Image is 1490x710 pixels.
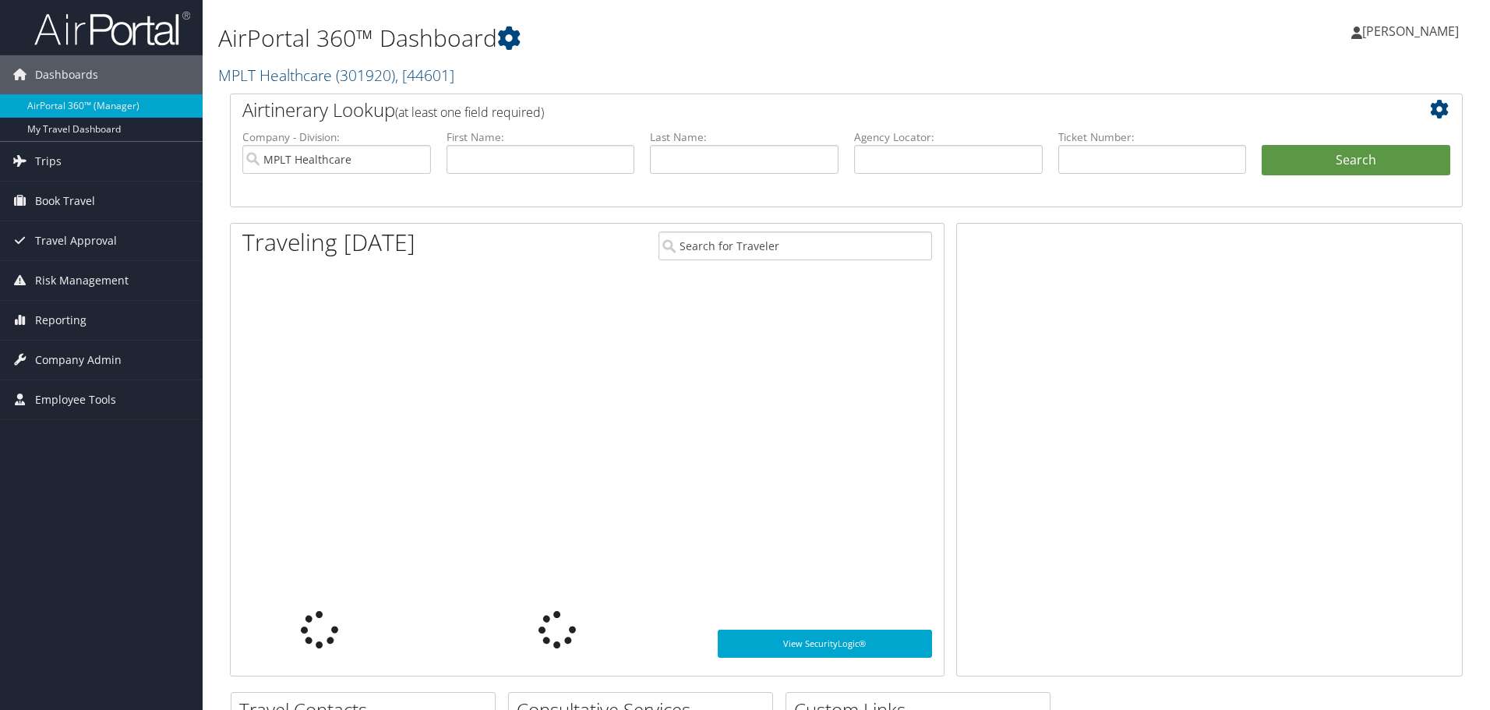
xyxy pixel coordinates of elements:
[650,129,839,145] label: Last Name:
[1262,145,1450,176] button: Search
[35,221,117,260] span: Travel Approval
[718,630,932,658] a: View SecurityLogic®
[242,129,431,145] label: Company - Division:
[218,65,454,86] a: MPLT Healthcare
[35,301,87,340] span: Reporting
[658,231,932,260] input: Search for Traveler
[1351,8,1474,55] a: [PERSON_NAME]
[35,261,129,300] span: Risk Management
[395,104,544,121] span: (at least one field required)
[1362,23,1459,40] span: [PERSON_NAME]
[35,182,95,221] span: Book Travel
[395,65,454,86] span: , [ 44601 ]
[1058,129,1247,145] label: Ticket Number:
[242,97,1347,123] h2: Airtinerary Lookup
[34,10,190,47] img: airportal-logo.png
[854,129,1043,145] label: Agency Locator:
[35,341,122,380] span: Company Admin
[35,380,116,419] span: Employee Tools
[35,142,62,181] span: Trips
[242,226,415,259] h1: Traveling [DATE]
[35,55,98,94] span: Dashboards
[218,22,1056,55] h1: AirPortal 360™ Dashboard
[336,65,395,86] span: ( 301920 )
[447,129,635,145] label: First Name:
